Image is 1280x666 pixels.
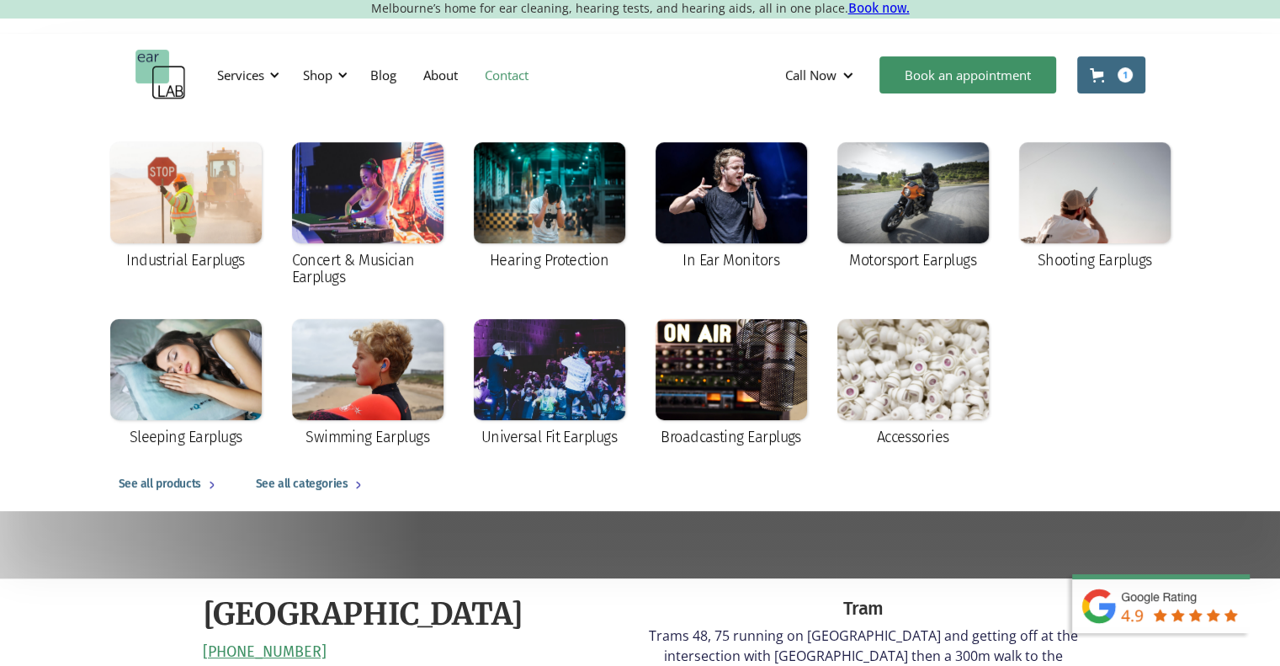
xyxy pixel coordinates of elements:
a: See all products [102,457,239,511]
a: See all categories [239,457,385,511]
div: Broadcasting Earplugs [661,429,801,445]
a: Book an appointment [879,56,1056,93]
a: Open cart containing 1 items [1077,56,1145,93]
a: Broadcasting Earplugs [647,311,815,457]
a: Concert & Musician Earplugs [284,134,452,297]
div: See all categories [256,474,348,494]
div: Call Now [772,50,871,100]
div: Universal Fit Earplugs [481,429,617,445]
a: Accessories [829,311,997,457]
a: Swimming Earplugs [284,311,452,457]
a: In Ear Monitors [647,134,815,280]
div: In Ear Monitors [682,252,779,269]
a: Sleeping Earplugs [102,311,270,457]
a: About [410,51,471,99]
div: 1 [1118,67,1133,83]
div: Tram [649,595,1078,622]
div: See all products [119,474,201,494]
a: Hearing Protection [465,134,634,280]
div: Shooting Earplugs [1038,252,1152,269]
a: home [135,50,186,100]
div: Accessories [876,429,948,445]
h2: [GEOGRAPHIC_DATA] [203,595,523,635]
div: Services [217,67,264,83]
div: Services [207,50,284,100]
div: Shop [303,67,332,83]
a: Shooting Earplugs [1011,134,1179,280]
div: Swimming Earplugs [305,429,429,445]
div: Concert & Musician Earplugs [292,252,443,285]
div: Motorsport Earplugs [849,252,976,269]
a: Industrial Earplugs [102,134,270,280]
a: Contact [471,51,542,99]
a: Blog [357,51,410,99]
div: Industrial Earplugs [126,252,245,269]
a: Motorsport Earplugs [829,134,997,280]
a: [PHONE_NUMBER] [203,643,327,662]
div: Hearing Protection [490,252,608,269]
div: Shop [293,50,353,100]
a: Universal Fit Earplugs [465,311,634,457]
div: Call Now [785,67,837,83]
div: Sleeping Earplugs [130,429,242,445]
